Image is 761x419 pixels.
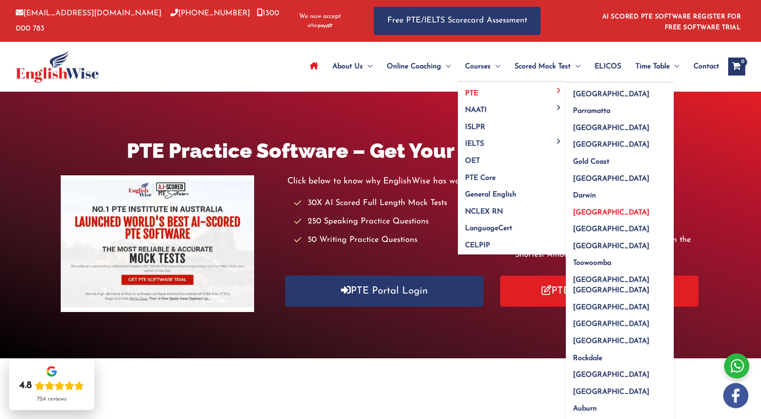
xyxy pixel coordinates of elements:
[566,235,674,252] a: [GEOGRAPHIC_DATA]
[294,196,493,211] li: 30X AI Scored Full Length Mock Tests
[573,304,649,311] span: [GEOGRAPHIC_DATA]
[465,225,512,232] span: LanguageCert
[500,276,698,307] a: PTE Portal Registration
[602,13,741,31] a: AI SCORED PTE SOFTWARE REGISTER FOR FREE SOFTWARE TRIAL
[566,330,674,347] a: [GEOGRAPHIC_DATA]
[694,51,719,82] span: Contact
[507,51,587,82] a: Scored Mock TestMenu Toggle
[458,166,566,183] a: PTE Core
[61,137,700,165] h1: PTE Practice Software – Get Your PTE Score With AI
[566,167,674,184] a: [GEOGRAPHIC_DATA]
[566,397,674,415] a: Auburn
[458,82,566,99] a: PTEMenu Toggle
[387,51,441,82] span: Online Coaching
[686,51,719,82] a: Contact
[16,9,161,17] a: [EMAIL_ADDRESS][DOMAIN_NAME]
[374,7,541,35] a: Free PTE/IELTS Scorecard Assessment
[573,141,649,148] span: [GEOGRAPHIC_DATA]
[332,51,363,82] span: About Us
[573,243,649,250] span: [GEOGRAPHIC_DATA]
[465,90,478,97] span: PTE
[458,116,566,133] a: ISLPR
[566,380,674,397] a: [GEOGRAPHIC_DATA]
[573,158,609,165] span: Gold Coast
[566,83,674,100] a: [GEOGRAPHIC_DATA]
[573,209,649,216] span: [GEOGRAPHIC_DATA]
[458,217,566,234] a: LanguageCert
[308,23,332,28] img: Afterpay-Logo
[566,184,674,201] a: Darwin
[573,125,649,132] span: [GEOGRAPHIC_DATA]
[465,107,487,114] span: NAATI
[587,51,628,82] a: ELICOS
[465,157,480,165] span: OET
[61,175,254,312] img: pte-institute-main
[554,88,564,93] span: Menu Toggle
[458,150,566,167] a: OET
[573,107,610,115] span: Parramatta
[325,51,380,82] a: About UsMenu Toggle
[573,175,649,183] span: [GEOGRAPHIC_DATA]
[566,100,674,117] a: Parramatta
[573,259,611,267] span: Toowoomba
[287,174,700,189] p: Click below to know why EnglishWise has worlds best AI scored PTE software
[16,9,279,32] a: 1300 000 783
[441,51,451,82] span: Menu Toggle
[573,371,649,379] span: [GEOGRAPHIC_DATA]
[170,9,250,17] a: [PHONE_NUMBER]
[465,51,491,82] span: Courses
[573,226,649,233] span: [GEOGRAPHIC_DATA]
[491,51,500,82] span: Menu Toggle
[294,214,493,229] li: 250 Speaking Practice Questions
[728,58,745,76] a: View Shopping Cart, empty
[573,192,596,199] span: Darwin
[465,191,516,198] span: General English
[628,51,686,82] a: Time TableMenu Toggle
[566,269,674,296] a: [GEOGRAPHIC_DATA] [GEOGRAPHIC_DATA]
[37,396,67,403] div: 724 reviews
[285,276,483,307] a: PTE Portal Login
[458,200,566,217] a: NCLEX RN
[566,218,674,235] a: [GEOGRAPHIC_DATA]
[458,51,507,82] a: CoursesMenu Toggle
[16,50,99,83] img: cropped-ew-logo
[573,355,602,362] span: Rockdale
[294,233,493,248] li: 50 Writing Practice Questions
[566,116,674,134] a: [GEOGRAPHIC_DATA]
[573,405,597,412] span: Auburn
[458,234,566,254] a: CELPIP
[566,134,674,151] a: [GEOGRAPHIC_DATA]
[303,51,719,82] nav: Site Navigation: Main Menu
[465,140,484,147] span: IELTS
[566,151,674,168] a: Gold Coast
[458,133,566,150] a: IELTSMenu Toggle
[573,91,649,98] span: [GEOGRAPHIC_DATA]
[566,201,674,218] a: [GEOGRAPHIC_DATA]
[566,252,674,269] a: Toowoomba
[458,183,566,201] a: General English
[573,321,649,328] span: [GEOGRAPHIC_DATA]
[595,51,621,82] span: ELICOS
[363,51,372,82] span: Menu Toggle
[670,51,679,82] span: Menu Toggle
[566,347,674,364] a: Rockdale
[19,379,32,392] div: 4.8
[380,51,458,82] a: Online CoachingMenu Toggle
[458,99,566,116] a: NAATIMenu Toggle
[571,51,580,82] span: Menu Toggle
[465,174,496,182] span: PTE Core
[636,51,670,82] span: Time Table
[465,208,503,215] span: NCLEX RN
[554,105,564,110] span: Menu Toggle
[515,51,571,82] span: Scored Mock Test
[566,296,674,313] a: [GEOGRAPHIC_DATA]
[554,138,564,143] span: Menu Toggle
[566,364,674,381] a: [GEOGRAPHIC_DATA]
[573,338,649,345] span: [GEOGRAPHIC_DATA]
[573,276,649,294] span: [GEOGRAPHIC_DATA] [GEOGRAPHIC_DATA]
[299,12,341,21] span: We now accept
[19,379,84,392] div: Rating: 4.8 out of 5
[465,242,490,249] span: CELPIP
[566,313,674,330] a: [GEOGRAPHIC_DATA]
[573,388,649,396] span: [GEOGRAPHIC_DATA]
